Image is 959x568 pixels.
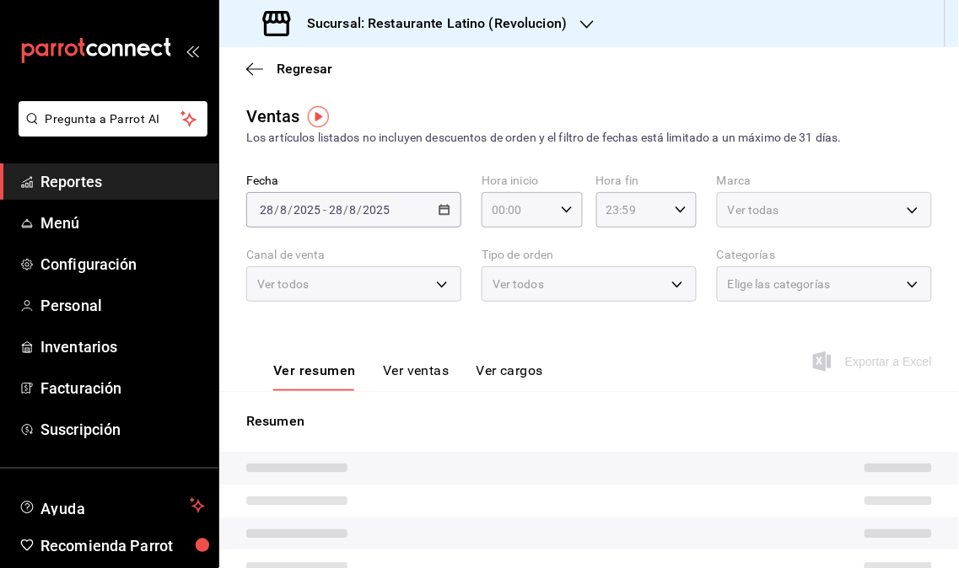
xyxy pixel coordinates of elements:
label: Tipo de orden [482,249,697,261]
label: Categorías [717,249,932,261]
button: Regresar [246,61,332,77]
span: Ver todos [257,276,309,292]
span: / [343,203,348,217]
span: / [274,203,279,217]
label: Fecha [246,175,461,187]
div: Los artículos listados no incluyen descuentos de orden y el filtro de fechas está limitado a un m... [246,129,932,147]
span: Suscripción [40,418,205,441]
span: Inventarios [40,335,205,358]
div: Ventas [246,104,300,129]
p: Resumen [246,411,932,431]
span: Pregunta a Parrot AI [46,110,181,128]
span: / [358,203,363,217]
button: Ver cargos [477,362,544,391]
label: Canal de venta [246,249,461,261]
span: Ver todas [728,201,779,218]
input: ---- [363,203,391,217]
input: -- [279,203,288,217]
label: Hora fin [596,175,698,187]
img: Tooltip marker [308,106,329,127]
label: Hora inicio [482,175,583,187]
span: Ver todos [493,276,544,292]
span: Ayuda [40,496,183,516]
button: open_drawer_menu [186,44,199,57]
input: -- [259,203,274,217]
span: Reportes [40,170,205,193]
button: Ver ventas [383,362,450,391]
a: Pregunta a Parrot AI [12,122,207,140]
span: Configuración [40,253,205,276]
input: ---- [293,203,321,217]
span: Personal [40,294,205,317]
span: - [323,203,326,217]
span: Recomienda Parrot [40,534,205,557]
span: Regresar [277,61,332,77]
h3: Sucursal: Restaurante Latino (Revolucion) [294,13,567,34]
span: Elige las categorías [728,276,831,292]
span: Menú [40,212,205,234]
input: -- [328,203,343,217]
span: Facturación [40,377,205,399]
button: Pregunta a Parrot AI [19,101,207,137]
input: -- [349,203,358,217]
label: Marca [717,175,932,187]
span: / [288,203,293,217]
button: Ver resumen [273,362,356,391]
div: navigation tabs [273,362,543,391]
